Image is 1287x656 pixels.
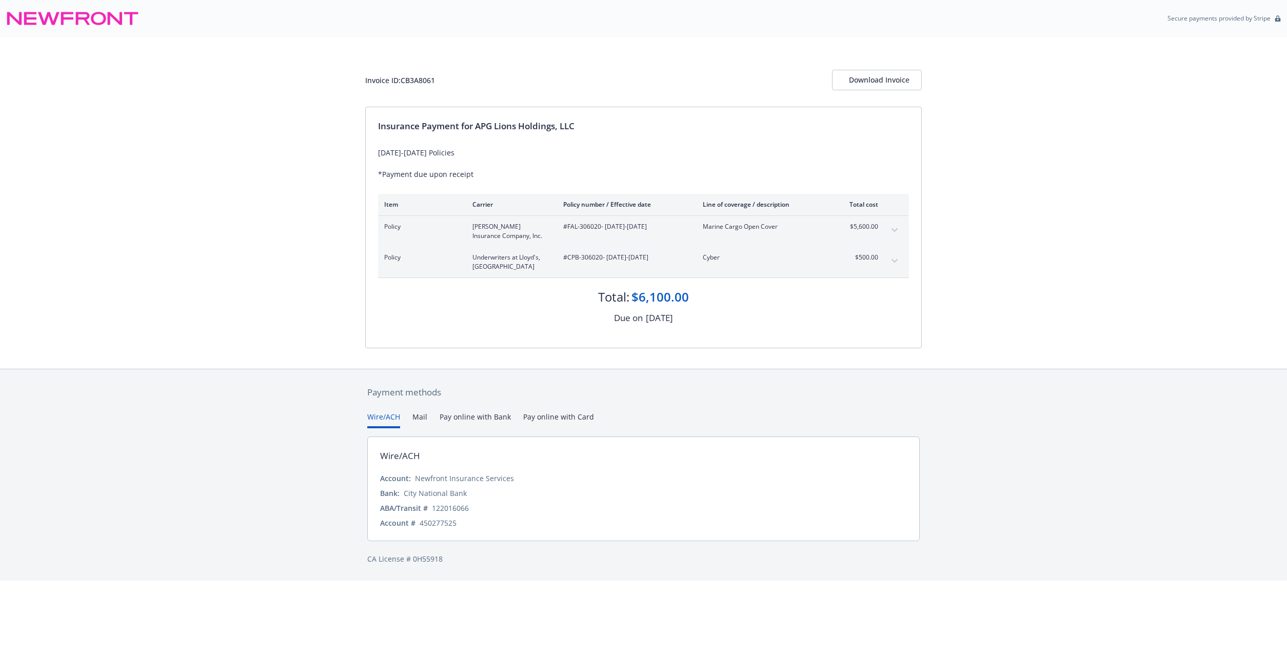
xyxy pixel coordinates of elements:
[440,411,511,428] button: Pay online with Bank
[886,222,903,238] button: expand content
[703,222,823,231] span: Marine Cargo Open Cover
[703,200,823,209] div: Line of coverage / description
[840,253,878,262] span: $500.00
[563,200,686,209] div: Policy number / Effective date
[404,488,467,499] div: City National Bank
[563,253,686,262] span: #CPB-306020 - [DATE]-[DATE]
[523,411,594,428] button: Pay online with Card
[384,253,456,262] span: Policy
[380,473,411,484] div: Account:
[1167,14,1271,23] p: Secure payments provided by Stripe
[703,253,823,262] span: Cyber
[415,473,514,484] div: Newfront Insurance Services
[832,70,922,90] button: Download Invoice
[378,216,909,247] div: Policy[PERSON_NAME] Insurance Company, Inc.#FAL-306020- [DATE]-[DATE]Marine Cargo Open Cover$5,60...
[367,386,920,399] div: Payment methods
[380,503,428,513] div: ABA/Transit #
[384,222,456,231] span: Policy
[472,222,547,241] span: [PERSON_NAME] Insurance Company, Inc.
[849,70,905,90] div: Download Invoice
[646,311,673,325] div: [DATE]
[365,75,435,86] div: Invoice ID: CB3A8061
[378,147,909,180] div: [DATE]-[DATE] Policies *Payment due upon receipt
[384,200,456,209] div: Item
[420,518,457,528] div: 450277525
[380,449,420,463] div: Wire/ACH
[367,553,920,564] div: CA License # 0H55918
[367,411,400,428] button: Wire/ACH
[378,120,909,133] div: Insurance Payment for APG Lions Holdings, LLC
[840,200,878,209] div: Total cost
[380,488,400,499] div: Bank:
[614,311,643,325] div: Due on
[631,288,689,306] div: $6,100.00
[472,253,547,271] span: Underwriters at Lloyd's, [GEOGRAPHIC_DATA]
[598,288,629,306] div: Total:
[432,503,469,513] div: 122016066
[886,253,903,269] button: expand content
[472,200,547,209] div: Carrier
[380,518,415,528] div: Account #
[378,247,909,277] div: PolicyUnderwriters at Lloyd's, [GEOGRAPHIC_DATA]#CPB-306020- [DATE]-[DATE]Cyber$500.00expand content
[563,222,686,231] span: #FAL-306020 - [DATE]-[DATE]
[840,222,878,231] span: $5,600.00
[412,411,427,428] button: Mail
